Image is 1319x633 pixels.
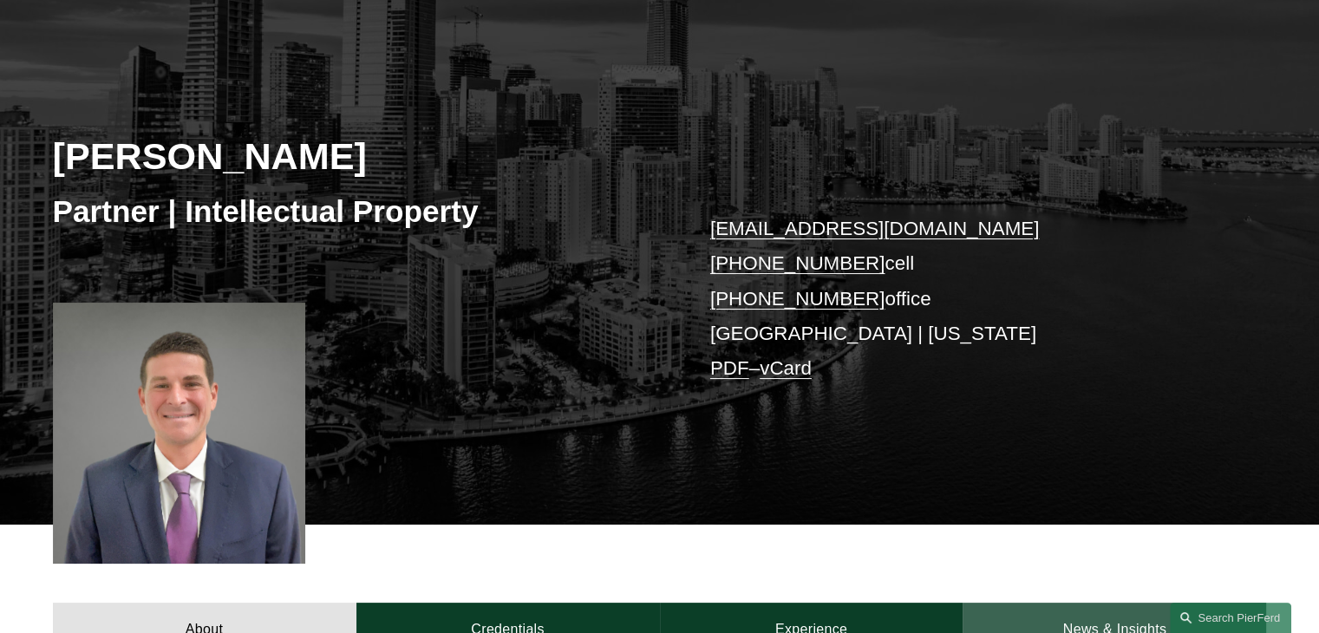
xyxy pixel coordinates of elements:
a: [EMAIL_ADDRESS][DOMAIN_NAME] [710,218,1039,239]
h3: Partner | Intellectual Property [53,193,660,231]
a: vCard [760,357,812,379]
a: PDF [710,357,749,379]
h2: [PERSON_NAME] [53,134,660,179]
a: Search this site [1170,603,1291,633]
a: [PHONE_NUMBER] [710,288,885,310]
p: cell office [GEOGRAPHIC_DATA] | [US_STATE] – [710,212,1216,387]
a: [PHONE_NUMBER] [710,252,885,274]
